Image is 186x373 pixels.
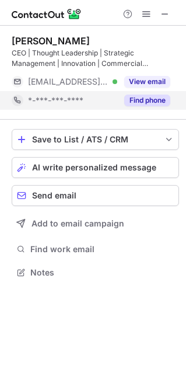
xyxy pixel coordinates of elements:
span: Add to email campaign [31,219,124,228]
span: Send email [32,191,76,200]
span: Find work email [30,244,174,255]
span: [EMAIL_ADDRESS][DOMAIN_NAME] [28,76,108,87]
button: Reveal Button [124,95,170,106]
button: Find work email [12,241,179,257]
button: Add to email campaign [12,213,179,234]
span: Notes [30,267,174,278]
button: AI write personalized message [12,157,179,178]
button: Notes [12,264,179,281]
button: Send email [12,185,179,206]
span: AI write personalized message [32,163,156,172]
button: save-profile-one-click [12,129,179,150]
img: ContactOut v5.3.10 [12,7,82,21]
div: Save to List / ATS / CRM [32,135,159,144]
div: CEO | Thought Leadership | Strategic Management | Innovation | Commercial effectiveness | Mentor ... [12,48,179,69]
div: ‏[PERSON_NAME]‏ [12,35,90,47]
button: Reveal Button [124,76,170,88]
